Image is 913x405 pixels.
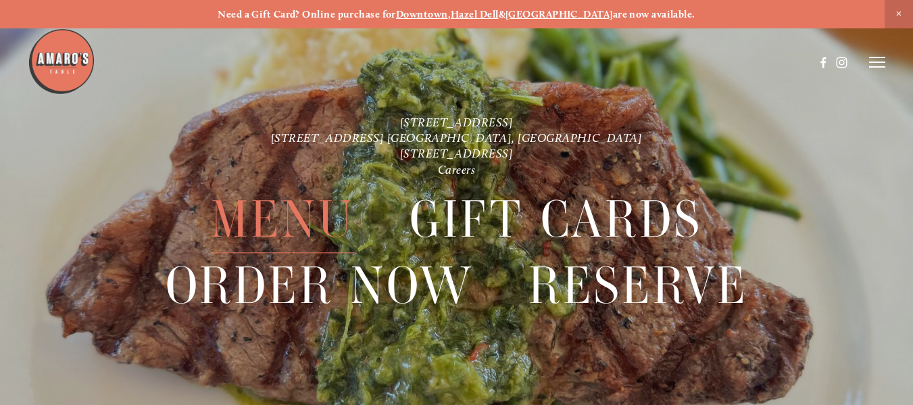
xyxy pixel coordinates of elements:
[528,254,748,320] span: Reserve
[410,187,702,253] span: Gift Cards
[166,254,474,320] span: Order Now
[271,130,643,145] a: [STREET_ADDRESS] [GEOGRAPHIC_DATA], [GEOGRAPHIC_DATA]
[438,162,476,176] a: Careers
[211,187,354,253] span: Menu
[396,8,448,20] a: Downtown
[528,254,748,319] a: Reserve
[499,8,505,20] strong: &
[400,147,514,161] a: [STREET_ADDRESS]
[211,187,354,252] a: Menu
[400,115,514,129] a: [STREET_ADDRESS]
[410,187,702,252] a: Gift Cards
[451,8,499,20] a: Hazel Dell
[166,254,474,319] a: Order Now
[28,28,95,95] img: Amaro's Table
[505,8,613,20] a: [GEOGRAPHIC_DATA]
[448,8,451,20] strong: ,
[613,8,695,20] strong: are now available.
[218,8,396,20] strong: Need a Gift Card? Online purchase for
